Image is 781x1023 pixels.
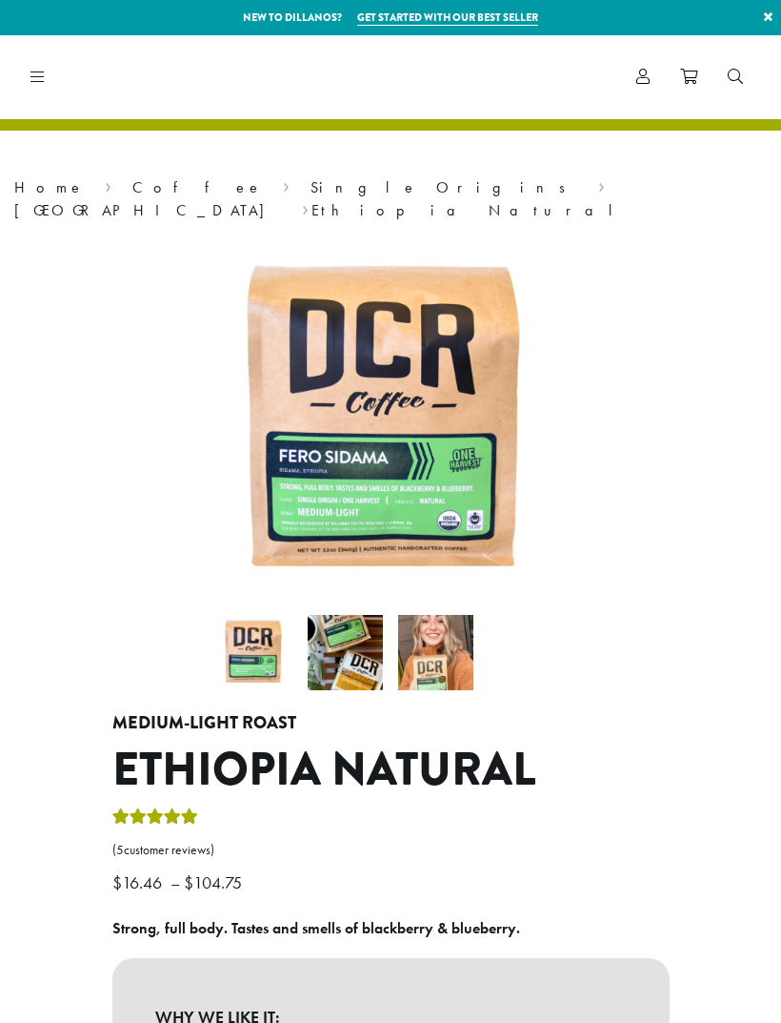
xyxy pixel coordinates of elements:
img: Ethiopia Natural - Image 3 [398,615,473,690]
nav: Breadcrumb [14,176,767,222]
h1: Ethiopia Natural [112,743,670,798]
div: Rated 5.00 out of 5 [112,806,198,834]
span: 5 [116,842,124,858]
a: Single Origins [310,177,578,197]
b: Strong, full body. Tastes and smells of blackberry & blueberry. [112,918,520,938]
img: Fero Sidama by Dillanos Coffee Roasters [210,237,571,607]
a: Home [14,177,85,197]
a: Get started with our best seller [357,10,538,26]
span: › [302,193,309,222]
span: $ [112,871,122,893]
span: › [105,170,111,199]
a: [GEOGRAPHIC_DATA] [14,200,282,220]
span: › [283,170,290,199]
span: – [170,871,180,893]
img: Fero Sidama by Dillanos Coffee Roasters [217,615,292,690]
a: Coffee [132,177,263,197]
img: Ethiopia Natural - Image 2 [308,615,383,690]
bdi: 16.46 [112,871,167,893]
h4: Medium-Light Roast [112,713,670,734]
a: Search [712,61,758,92]
bdi: 104.75 [184,871,247,893]
span: $ [184,871,193,893]
span: › [598,170,605,199]
a: (5customer reviews) [112,841,670,860]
